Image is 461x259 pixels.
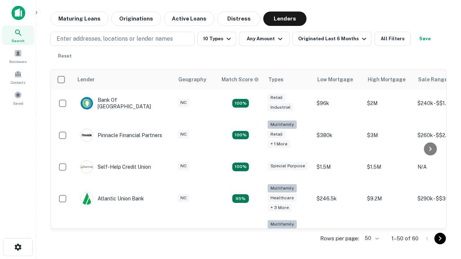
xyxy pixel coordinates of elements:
div: Sale Range [418,75,447,84]
button: Maturing Loans [50,12,108,26]
td: $246k [313,217,363,253]
button: Lenders [263,12,306,26]
div: Industrial [268,103,294,112]
button: 10 Types [197,32,236,46]
div: Pinnacle Financial Partners [80,129,162,142]
div: NC [178,99,189,107]
div: Lender [77,75,95,84]
img: picture [81,192,93,205]
button: Enter addresses, locations or lender names [50,32,194,46]
button: Reset [53,49,76,63]
span: Saved [13,100,23,106]
th: High Mortgage [363,69,414,90]
button: Save your search to get updates of matches that match your search criteria. [413,32,437,46]
div: Bank Of [GEOGRAPHIC_DATA] [80,97,167,110]
div: Atlantic Union Bank [80,192,144,205]
button: Active Loans [164,12,214,26]
th: Low Mortgage [313,69,363,90]
button: Distress [217,12,260,26]
div: Matching Properties: 17, hasApolloMatch: undefined [232,131,249,140]
div: Low Mortgage [317,75,353,84]
button: Originations [111,12,161,26]
button: Originated Last 6 Months [292,32,372,46]
p: Enter addresses, locations or lender names [57,35,173,43]
span: Borrowers [9,59,27,64]
td: $3M [363,117,414,153]
div: Types [268,75,283,84]
th: Lender [73,69,174,90]
img: capitalize-icon.png [12,6,25,20]
div: Retail [268,94,286,102]
p: Rows per page: [320,234,359,243]
td: $96k [313,90,363,117]
td: $3.2M [363,217,414,253]
th: Types [264,69,313,90]
iframe: Chat Widget [425,201,461,236]
a: Contacts [2,67,34,87]
img: picture [81,97,93,109]
div: Matching Properties: 15, hasApolloMatch: undefined [232,99,249,108]
div: 50 [362,233,380,244]
span: Search [12,38,24,44]
div: NC [178,162,189,170]
button: All Filters [375,32,411,46]
td: $1.5M [313,153,363,181]
div: Multifamily [268,121,297,129]
div: Healthcare [268,194,297,202]
div: + 3 more [268,204,292,212]
div: Multifamily [268,220,297,228]
div: Retail [268,130,286,138]
div: Multifamily [268,184,297,192]
td: $2M [363,90,414,117]
td: $9.2M [363,181,414,217]
div: Capitalize uses an advanced AI algorithm to match your search with the best lender. The match sco... [221,76,259,83]
button: Any Amount [239,32,290,46]
a: Borrowers [2,46,34,66]
span: Contacts [11,79,25,85]
img: picture [81,129,93,141]
div: Special Purpose [268,162,308,170]
div: Originated Last 6 Months [298,35,368,43]
div: Matching Properties: 11, hasApolloMatch: undefined [232,163,249,171]
p: 1–50 of 60 [391,234,419,243]
a: Search [2,26,34,45]
div: High Mortgage [368,75,406,84]
div: Self-help Credit Union [80,160,151,173]
h6: Match Score [221,76,258,83]
div: Matching Properties: 9, hasApolloMatch: undefined [232,194,249,203]
td: $380k [313,117,363,153]
div: + 1 more [268,140,290,148]
th: Capitalize uses an advanced AI algorithm to match your search with the best lender. The match sco... [217,69,264,90]
div: NC [178,130,189,138]
div: NC [178,194,189,202]
td: $246.5k [313,181,363,217]
div: The Fidelity Bank [80,228,139,241]
img: picture [81,161,93,173]
th: Geography [174,69,217,90]
button: Go to next page [434,233,446,244]
td: $1.5M [363,153,414,181]
div: Geography [178,75,206,84]
a: Saved [2,88,34,108]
